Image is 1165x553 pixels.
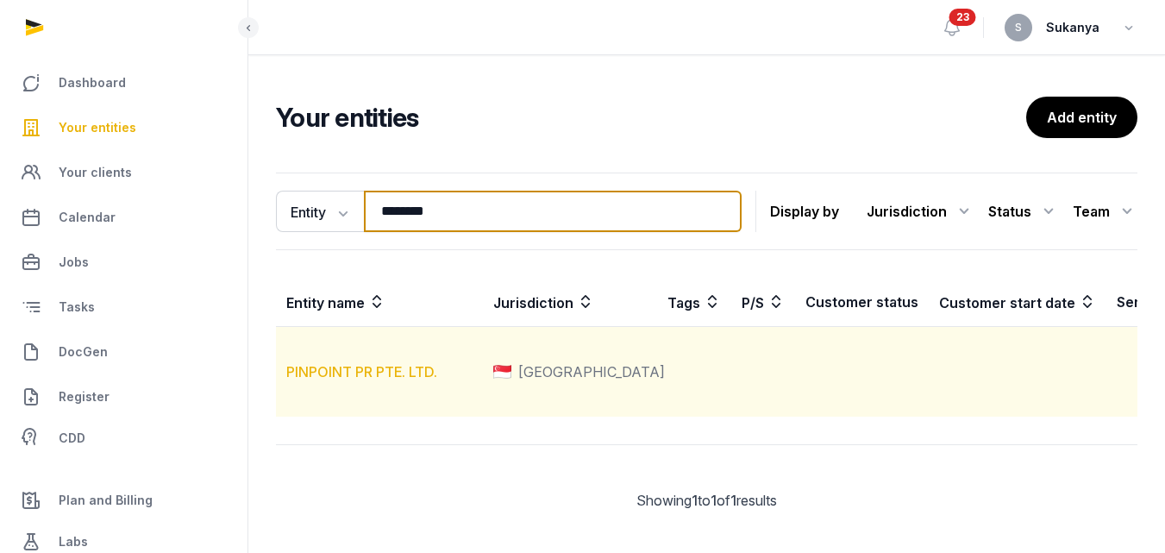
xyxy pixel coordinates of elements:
span: Your entities [59,117,136,138]
a: Tasks [14,286,234,328]
button: Entity [276,191,364,232]
th: Customer start date [929,278,1106,327]
a: Dashboard [14,62,234,104]
a: CDD [14,421,234,456]
a: DocGen [14,331,234,373]
span: 1 [692,492,698,509]
div: Team [1073,198,1137,225]
a: Add entity [1026,97,1137,138]
th: Entity name [276,278,483,327]
a: PINPOINT PR PTE. LTD. [286,363,437,380]
span: 23 [949,9,976,26]
span: DocGen [59,342,108,362]
span: Jobs [59,252,89,273]
h2: Your entities [276,102,1026,133]
p: Display by [770,198,839,225]
button: S [1005,14,1032,41]
span: [GEOGRAPHIC_DATA] [518,361,665,382]
a: Your entities [14,107,234,148]
th: Tags [657,278,731,327]
span: 1 [730,492,736,509]
span: 1 [711,492,717,509]
span: Plan and Billing [59,490,153,511]
a: Register [14,376,234,418]
span: Tasks [59,297,95,317]
span: Your clients [59,162,132,183]
a: Your clients [14,152,234,193]
th: Jurisdiction [483,278,657,327]
th: P/S [731,278,795,327]
span: S [1015,22,1022,33]
span: CDD [59,428,85,449]
span: Register [59,386,110,407]
a: Jobs [14,242,234,283]
div: Status [988,198,1059,225]
span: Labs [59,531,88,552]
a: Plan and Billing [14,480,234,521]
span: Sukanya [1046,17,1099,38]
a: Calendar [14,197,234,238]
th: Customer status [795,278,929,327]
div: Jurisdiction [867,198,974,225]
span: Dashboard [59,72,126,93]
div: Showing to of results [276,490,1137,511]
span: Calendar [59,207,116,228]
